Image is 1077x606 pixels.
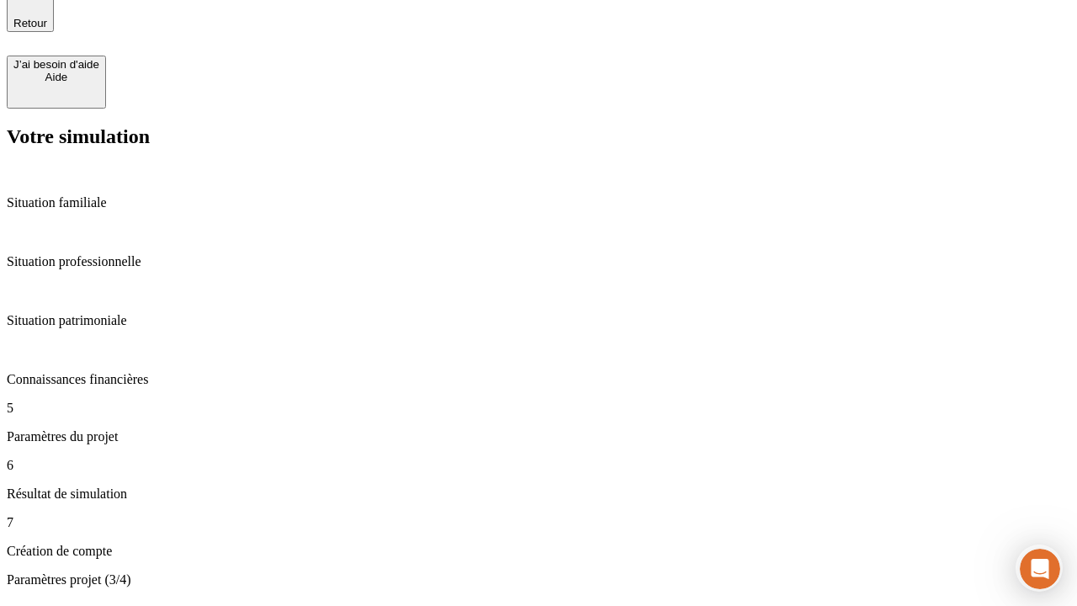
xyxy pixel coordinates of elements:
[13,58,99,71] div: J’ai besoin d'aide
[7,254,1070,269] p: Situation professionnelle
[7,372,1070,387] p: Connaissances financières
[7,429,1070,444] p: Paramètres du projet
[7,125,1070,148] h2: Votre simulation
[1020,549,1060,589] iframe: Intercom live chat
[7,486,1070,502] p: Résultat de simulation
[7,56,106,109] button: J’ai besoin d'aideAide
[7,544,1070,559] p: Création de compte
[1016,545,1063,592] iframe: Intercom live chat discovery launcher
[7,515,1070,530] p: 7
[7,195,1070,210] p: Situation familiale
[7,313,1070,328] p: Situation patrimoniale
[7,401,1070,416] p: 5
[13,71,99,83] div: Aide
[7,572,1070,587] p: Paramètres projet (3/4)
[13,17,47,29] span: Retour
[7,458,1070,473] p: 6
